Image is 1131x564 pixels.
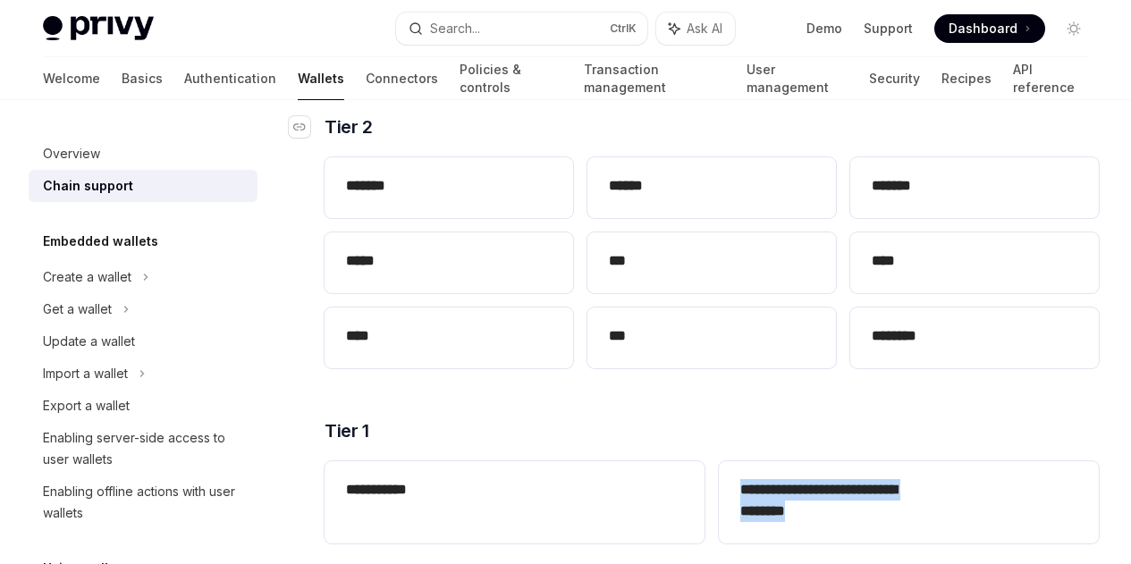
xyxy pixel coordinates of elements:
[43,331,135,352] div: Update a wallet
[366,57,438,100] a: Connectors
[934,14,1045,43] a: Dashboard
[1013,57,1088,100] a: API reference
[43,231,158,252] h5: Embedded wallets
[43,481,247,524] div: Enabling offline actions with user wallets
[864,20,913,38] a: Support
[43,175,133,197] div: Chain support
[29,138,257,170] a: Overview
[289,114,325,139] a: Navigate to header
[43,299,112,320] div: Get a wallet
[806,20,842,38] a: Demo
[43,57,100,100] a: Welcome
[325,418,368,443] span: Tier 1
[184,57,276,100] a: Authentication
[298,57,344,100] a: Wallets
[43,427,247,470] div: Enabling server-side access to user wallets
[29,422,257,476] a: Enabling server-side access to user wallets
[43,395,130,417] div: Export a wallet
[430,18,480,39] div: Search...
[396,13,647,45] button: Search...CtrlK
[29,476,257,529] a: Enabling offline actions with user wallets
[687,20,722,38] span: Ask AI
[325,114,372,139] span: Tier 2
[29,170,257,202] a: Chain support
[29,325,257,358] a: Update a wallet
[43,266,131,288] div: Create a wallet
[43,143,100,164] div: Overview
[941,57,992,100] a: Recipes
[949,20,1017,38] span: Dashboard
[747,57,848,100] a: User management
[43,16,154,41] img: light logo
[122,57,163,100] a: Basics
[460,57,562,100] a: Policies & controls
[656,13,735,45] button: Ask AI
[584,57,726,100] a: Transaction management
[1059,14,1088,43] button: Toggle dark mode
[610,21,637,36] span: Ctrl K
[869,57,920,100] a: Security
[43,363,128,384] div: Import a wallet
[29,390,257,422] a: Export a wallet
